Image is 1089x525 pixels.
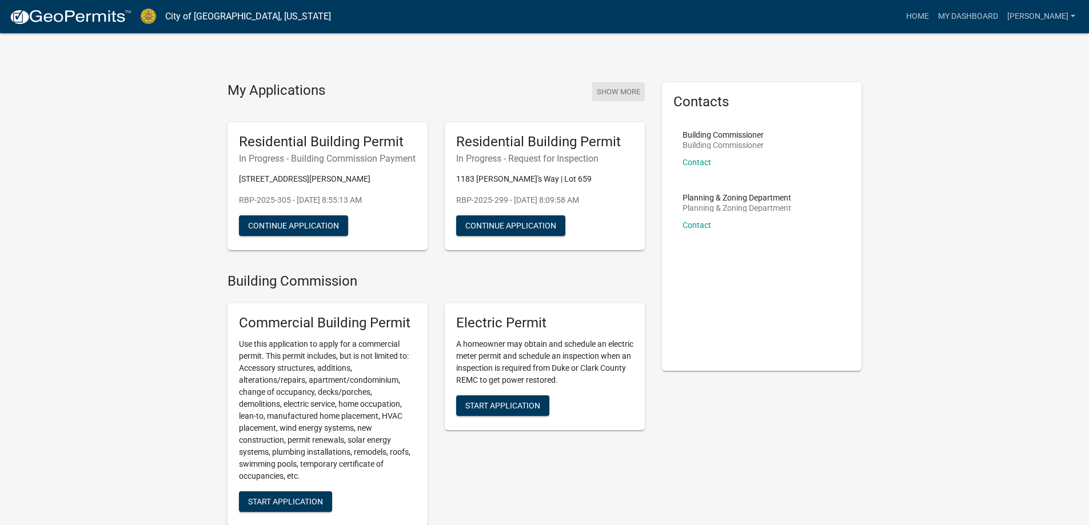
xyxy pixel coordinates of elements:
[456,338,633,386] p: A homeowner may obtain and schedule an electric meter permit and schedule an inspection when an i...
[239,338,416,482] p: Use this application to apply for a commercial permit. This permit includes, but is not limited t...
[239,315,416,331] h5: Commercial Building Permit
[239,134,416,150] h5: Residential Building Permit
[165,7,331,26] a: City of [GEOGRAPHIC_DATA], [US_STATE]
[683,141,764,149] p: Building Commissioner
[673,94,851,110] h5: Contacts
[456,194,633,206] p: RBP-2025-299 - [DATE] 8:09:58 AM
[456,134,633,150] h5: Residential Building Permit
[456,395,549,416] button: Start Application
[683,204,791,212] p: Planning & Zoning Department
[592,82,645,101] button: Show More
[141,9,156,24] img: City of Jeffersonville, Indiana
[465,401,540,410] span: Start Application
[1003,6,1080,27] a: [PERSON_NAME]
[683,221,711,230] a: Contact
[456,153,633,164] h6: In Progress - Request for Inspection
[456,315,633,331] h5: Electric Permit
[683,194,791,202] p: Planning & Zoning Department
[456,173,633,185] p: 1183 [PERSON_NAME]'s Way | Lot 659
[934,6,1003,27] a: My Dashboard
[239,173,416,185] p: [STREET_ADDRESS][PERSON_NAME]
[456,215,565,236] button: Continue Application
[239,491,332,512] button: Start Application
[228,273,645,290] h4: Building Commission
[228,82,325,99] h4: My Applications
[683,131,764,139] p: Building Commissioner
[683,158,711,167] a: Contact
[239,194,416,206] p: RBP-2025-305 - [DATE] 8:55:13 AM
[239,153,416,164] h6: In Progress - Building Commission Payment
[239,215,348,236] button: Continue Application
[901,6,934,27] a: Home
[248,497,323,506] span: Start Application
